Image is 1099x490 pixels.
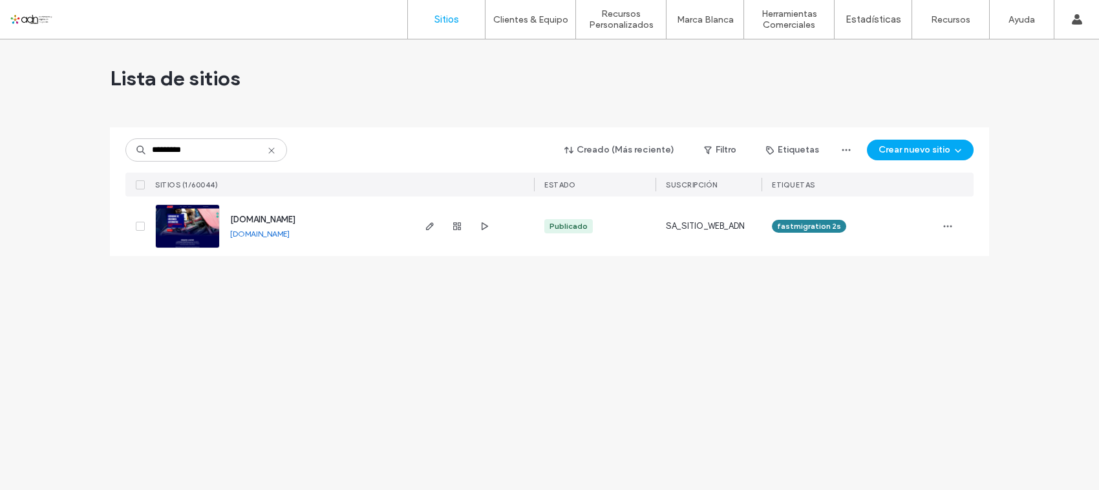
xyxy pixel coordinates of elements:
label: Herramientas Comerciales [744,8,834,30]
span: fastmigration 2s [777,220,841,232]
span: SITIOS (1/60044) [155,180,218,189]
span: SA_SITIO_WEB_ADN [666,220,745,233]
button: Etiquetas [754,140,831,160]
a: [DOMAIN_NAME] [230,229,290,239]
a: [DOMAIN_NAME] [230,215,295,224]
label: Recursos Personalizados [576,8,666,30]
span: ETIQUETAS [772,180,815,189]
div: Publicado [549,220,588,232]
label: Marca Blanca [677,14,734,25]
button: Filtro [691,140,749,160]
span: ESTADO [544,180,575,189]
label: Ayuda [1008,14,1035,25]
span: Lista de sitios [110,65,240,91]
label: Recursos [931,14,970,25]
label: Sitios [434,14,459,25]
label: Estadísticas [846,14,901,25]
label: Clientes & Equipo [493,14,568,25]
button: Creado (Más reciente) [553,140,686,160]
span: Suscripción [666,180,718,189]
span: Ayuda [28,9,63,21]
button: Crear nuevo sitio [867,140,974,160]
